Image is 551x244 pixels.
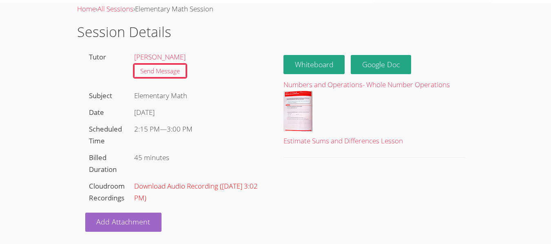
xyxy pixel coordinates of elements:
[167,124,193,134] span: 3:00 PM
[89,91,112,100] label: Subject
[77,3,474,15] div: › ›
[134,107,264,119] div: [DATE]
[283,79,466,147] a: Numbers and Operations- Whole Number OperationsEstimate Sums and Differences Lesson
[283,91,312,132] img: 1.%20Estimate%20Sums%20and%20Differences.pdf
[134,52,186,62] a: [PERSON_NAME]
[135,4,213,13] span: Elementary Math Session
[131,88,268,104] div: Elementary Math
[89,52,106,62] label: Tutor
[283,55,345,74] button: Whiteboard
[89,181,125,202] label: Cloudroom Recordings
[283,135,466,147] div: Estimate Sums and Differences Lesson
[134,123,264,135] div: —
[89,153,117,174] label: Billed Duration
[85,213,162,232] a: Add Attachment
[77,22,474,42] h1: Session Details
[89,124,122,145] label: Scheduled Time
[77,4,96,13] a: Home
[89,108,104,117] label: Date
[134,181,258,202] span: [DATE] 3:02 PM
[134,181,258,202] a: Download Audio Recording ([DATE] 3:02 PM)
[131,149,268,166] div: 45 minutes
[97,4,133,13] a: All Sessions
[134,124,160,134] span: 2:15 PM
[351,55,411,74] a: Google Doc
[283,79,466,91] div: Numbers and Operations- Whole Number Operations
[134,64,186,78] a: Send Message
